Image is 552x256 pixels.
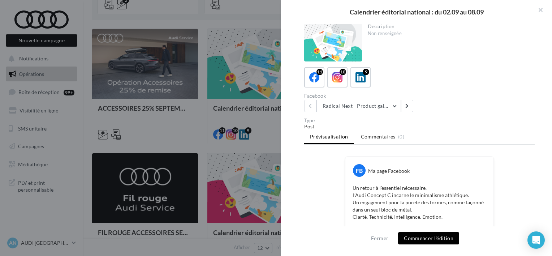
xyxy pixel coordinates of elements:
div: Open Intercom Messenger [527,231,545,249]
div: Calendrier éditorial national : du 02.09 au 08.09 [293,9,540,15]
div: 9 [363,69,369,75]
button: Radical Next - Product gallery [316,100,401,112]
div: 10 [340,69,346,75]
div: Facebook [304,93,417,98]
span: Commentaires [361,133,396,140]
div: Type [304,118,535,123]
div: Description [368,24,529,29]
div: Ma page Facebook [368,167,410,175]
button: Fermer [368,234,391,243]
div: Non renseignée [368,30,529,37]
div: 11 [316,69,323,75]
div: FB [353,164,366,177]
span: (0) [398,134,404,140]
div: Post [304,123,535,130]
button: Commencer l'édition [398,232,459,244]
